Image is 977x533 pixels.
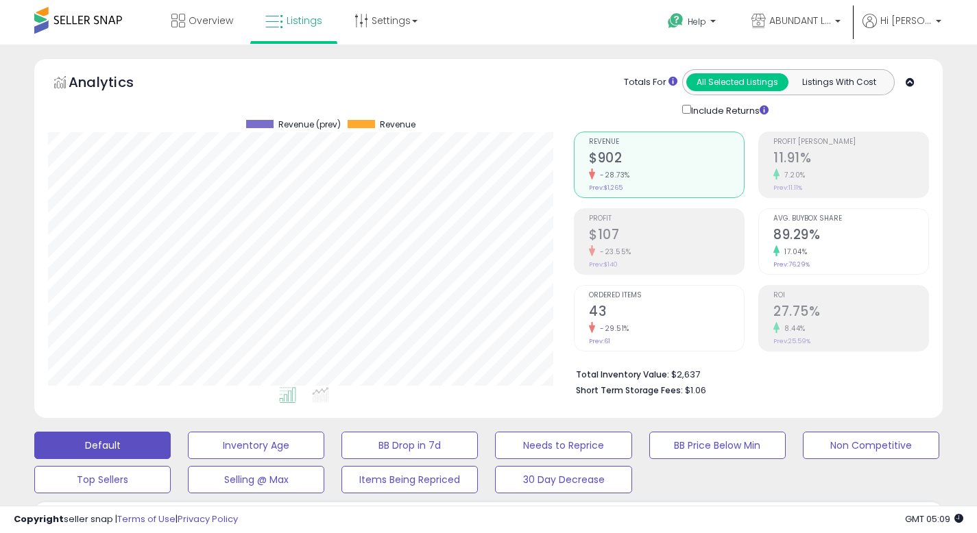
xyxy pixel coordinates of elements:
button: Selling @ Max [188,466,324,493]
small: -29.51% [595,323,629,334]
span: Listings [287,14,322,27]
h2: 89.29% [773,227,928,245]
button: Non Competitive [803,432,939,459]
h2: 11.91% [773,150,928,169]
a: Hi [PERSON_NAME] [863,14,941,45]
small: -23.55% [595,247,631,257]
a: Terms of Use [117,512,176,525]
div: Totals For [624,76,677,89]
button: All Selected Listings [686,73,788,91]
a: Help [657,2,729,45]
span: ROI [773,292,928,299]
span: Profit [PERSON_NAME] [773,138,928,146]
span: Avg. Buybox Share [773,215,928,223]
button: Default [34,432,171,459]
small: Prev: 76.29% [773,260,810,269]
small: Prev: $1,265 [589,184,623,192]
li: $2,637 [576,365,919,382]
button: BB Price Below Min [649,432,786,459]
span: Revenue [380,120,415,129]
span: ABUNDANT LiFE [769,14,831,27]
span: Profit [589,215,744,223]
h2: $902 [589,150,744,169]
span: Overview [189,14,233,27]
small: 7.20% [780,170,806,180]
span: Ordered Items [589,292,744,299]
small: Prev: 11.11% [773,184,802,192]
div: seller snap | | [14,513,238,526]
div: Include Returns [672,102,785,118]
button: 30 Day Decrease [495,466,631,493]
a: Privacy Policy [178,512,238,525]
button: BB Drop in 7d [341,432,478,459]
span: $1.06 [685,384,706,397]
span: Revenue (prev) [278,120,341,129]
small: Prev: 25.59% [773,337,810,345]
span: 2025-08-18 05:09 GMT [905,512,963,525]
span: Revenue [589,138,744,146]
button: Items Being Repriced [341,466,478,493]
small: -28.73% [595,170,630,180]
small: Prev: 61 [589,337,610,345]
small: 17.04% [780,247,807,257]
h2: 27.75% [773,303,928,322]
button: Needs to Reprice [495,432,631,459]
strong: Copyright [14,512,64,525]
h5: Analytics [69,73,160,95]
i: Get Help [667,12,684,29]
span: Hi [PERSON_NAME] [880,14,932,27]
button: Listings With Cost [788,73,890,91]
span: Help [688,16,706,27]
h2: 43 [589,303,744,322]
small: Prev: $140 [589,260,618,269]
b: Total Inventory Value: [576,369,669,380]
button: Top Sellers [34,466,171,493]
h2: $107 [589,227,744,245]
button: Inventory Age [188,432,324,459]
b: Short Term Storage Fees: [576,384,683,396]
small: 8.44% [780,323,806,334]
